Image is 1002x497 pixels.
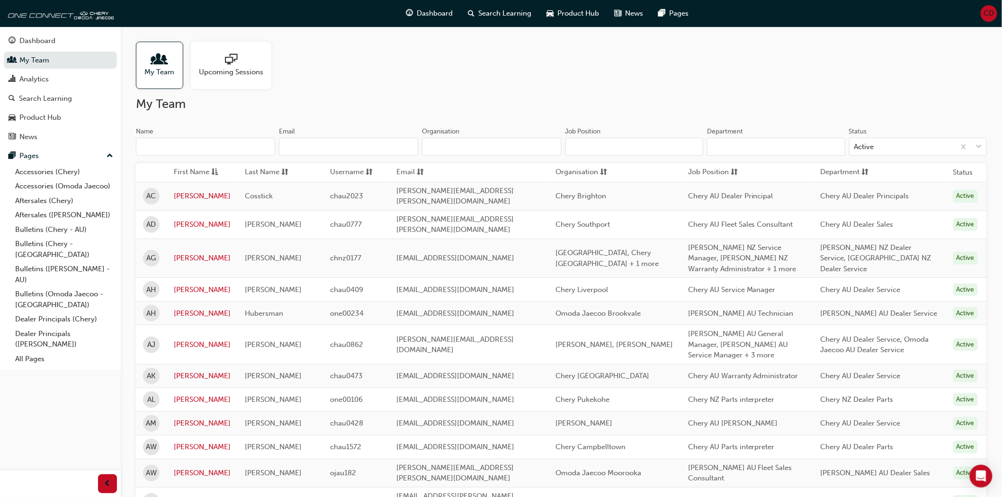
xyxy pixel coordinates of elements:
span: Dashboard [417,8,453,19]
span: [PERSON_NAME] NZ Service Manager, [PERSON_NAME] NZ Warranty Administrator + 1 more [688,243,796,273]
th: Status [953,167,973,178]
div: Active [953,338,978,351]
a: [PERSON_NAME] [174,371,231,382]
span: Chery Liverpool [555,285,608,294]
span: [PERSON_NAME][EMAIL_ADDRESS][PERSON_NAME][DOMAIN_NAME] [396,463,514,483]
span: [PERSON_NAME] [245,469,302,477]
div: Active [953,467,978,479]
div: Active [953,307,978,320]
span: news-icon [9,133,16,142]
span: [EMAIL_ADDRESS][DOMAIN_NAME] [396,254,514,262]
a: car-iconProduct Hub [539,4,607,23]
button: Usernamesorting-icon [330,167,382,178]
div: Active [953,190,978,203]
span: [EMAIL_ADDRESS][DOMAIN_NAME] [396,285,514,294]
div: Product Hub [19,112,61,123]
span: Username [330,167,364,178]
span: sorting-icon [862,167,869,178]
a: News [4,128,117,146]
a: [PERSON_NAME] [174,253,231,264]
span: Chery Campbelltown [555,443,626,451]
span: AL [147,394,155,405]
a: Dealer Principals (Chery) [11,312,117,327]
span: chau0777 [330,220,362,229]
span: [PERSON_NAME] [555,419,612,427]
span: [PERSON_NAME] AU Dealer Service [821,309,938,318]
span: Last Name [245,167,279,178]
span: sorting-icon [731,167,738,178]
button: Job Positionsorting-icon [688,167,740,178]
div: Active [953,252,978,265]
span: prev-icon [104,478,111,490]
span: Chery AU Dealer Service [821,419,901,427]
span: people-icon [153,53,166,67]
span: Product Hub [557,8,599,19]
span: [GEOGRAPHIC_DATA], Chery [GEOGRAPHIC_DATA] + 1 more [555,248,659,268]
span: AJ [147,339,155,350]
span: chnz0177 [330,254,361,262]
span: news-icon [614,8,621,19]
span: chau0862 [330,340,363,349]
span: pages-icon [9,152,16,160]
a: Aftersales (Chery) [11,194,117,208]
span: Chery Southport [555,220,610,229]
span: First Name [174,167,209,178]
span: up-icon [107,150,113,162]
span: Department [821,167,860,178]
span: chau0473 [330,372,363,380]
span: Chery AU Service Manager [688,285,776,294]
div: Status [849,127,867,136]
span: people-icon [9,56,16,65]
span: Upcoming Sessions [199,67,263,78]
span: [PERSON_NAME][EMAIL_ADDRESS][PERSON_NAME][DOMAIN_NAME] [396,215,514,234]
button: Emailsorting-icon [396,167,448,178]
span: [PERSON_NAME] [245,340,302,349]
span: AM [146,418,157,429]
img: oneconnect [5,4,114,23]
span: Chery AU Parts interpreter [688,443,775,451]
span: [PERSON_NAME] [245,395,302,404]
a: Search Learning [4,90,117,107]
span: sorting-icon [600,167,607,178]
a: search-iconSearch Learning [460,4,539,23]
span: Omoda Jaecoo Brookvale [555,309,641,318]
span: search-icon [468,8,474,19]
a: My Team [4,52,117,69]
span: chau0409 [330,285,363,294]
div: Active [854,142,874,152]
span: [PERSON_NAME] [245,443,302,451]
a: Analytics [4,71,117,88]
button: Departmentsorting-icon [821,167,873,178]
a: [PERSON_NAME] [174,394,231,405]
span: Cosstick [245,192,273,200]
a: news-iconNews [607,4,651,23]
a: Bulletins ([PERSON_NAME] - AU) [11,262,117,287]
span: AW [146,442,157,453]
span: chau0428 [330,419,363,427]
span: Chery AU Dealer Sales [821,220,894,229]
span: Chery AU [PERSON_NAME] [688,419,778,427]
a: Bulletins (Chery - [GEOGRAPHIC_DATA]) [11,237,117,262]
span: [PERSON_NAME] [245,220,302,229]
span: [PERSON_NAME][EMAIL_ADDRESS][DOMAIN_NAME] [396,335,514,355]
span: Chery [GEOGRAPHIC_DATA] [555,372,649,380]
span: sorting-icon [417,167,424,178]
span: AK [147,371,156,382]
span: Omoda Jaecoo Moorooka [555,469,641,477]
button: Organisationsorting-icon [555,167,608,178]
span: pages-icon [658,8,665,19]
div: Pages [19,151,39,161]
span: [PERSON_NAME] [245,254,302,262]
div: Job Position [565,127,601,136]
span: [EMAIL_ADDRESS][DOMAIN_NAME] [396,419,514,427]
span: AD [147,219,156,230]
span: [PERSON_NAME] [245,419,302,427]
div: Open Intercom Messenger [970,465,993,488]
a: [PERSON_NAME] [174,191,231,202]
span: [PERSON_NAME] AU Technician [688,309,794,318]
span: Chery AU Dealer Service, Omoda Jaecoo AU Dealer Service [821,335,929,355]
span: AW [146,468,157,479]
span: ojau182 [330,469,356,477]
div: Active [953,370,978,382]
